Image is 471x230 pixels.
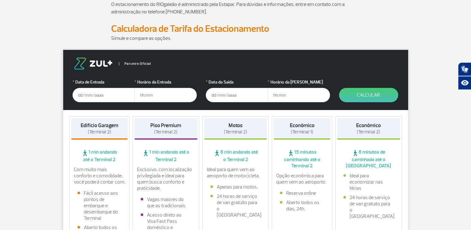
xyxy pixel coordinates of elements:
[276,173,328,185] p: Opção econômica para quem vem ao aeroporto.
[111,35,360,42] p: Simule e compare as opções.
[291,129,313,135] span: (Terminal 1)
[141,196,191,209] li: Vagas maiores do que as tradicionais.
[73,58,114,69] img: logo-zul.png
[207,166,265,179] p: Ideal para quem vem ao aeroporto de motocicleta.
[137,166,195,191] p: Exclusivo, com localização privilegiada e ideal para quem busca conforto e praticidade.
[356,122,381,129] strong: Econômico
[119,62,151,65] span: Parceiro Oficial
[150,122,181,129] strong: Piso Premium
[134,149,197,163] span: 1 min andando até o Terminal 2
[274,149,330,169] span: 15 minutos caminhando até o Terminal 2
[339,88,398,102] button: Calcular
[78,190,122,221] li: Fácil acesso aos pontos de embarque e desembarque do Terminal
[154,129,177,135] span: (Terminal 2)
[134,79,197,85] label: Horário da Entrada
[71,149,128,163] span: 1 min andando até o Terminal 2
[81,122,118,129] strong: Edifício Garagem
[111,1,360,16] p: O estacionamento do RIOgaleão é administrado pela Estapar. Para dúvidas e informações, entre em c...
[224,129,247,135] span: (Terminal 2)
[111,23,360,35] h2: Calculadora de Tarifa do Estacionamento
[343,173,394,191] li: Ideal para economizar nas férias
[134,88,197,102] input: hh:mm
[206,79,268,85] label: Data da Saída
[74,166,125,185] p: Com muito mais conforto e comodidade, você poderá contar com:
[337,149,400,169] span: 6 minutos de caminhada até o [GEOGRAPHIC_DATA]
[268,79,330,85] label: Horário da [PERSON_NAME]
[458,62,471,76] button: Abrir tradutor de língua de sinais.
[357,129,380,135] span: (Terminal 2)
[343,194,394,219] li: 24 horas de serviço de van gratuito para o [GEOGRAPHIC_DATA]
[204,149,267,163] span: 6 min andando até o Terminal 2
[290,122,314,129] strong: Econômico
[210,184,261,190] li: Apenas para motos.
[280,190,324,196] li: Reserva online
[458,76,471,90] button: Abrir recursos assistivos.
[228,122,243,129] strong: Motos
[280,199,324,212] li: Aberto todos os dias, 24h.
[210,193,261,218] li: 24 horas de serviço de van gratuito para o [GEOGRAPHIC_DATA]
[206,88,268,102] input: dd/mm/aaaa
[88,129,111,135] span: (Terminal 2)
[268,88,330,102] input: hh:mm
[458,62,471,90] div: Plugin de acessibilidade da Hand Talk.
[73,79,135,85] label: Data de Entrada
[73,88,135,102] input: dd/mm/aaaa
